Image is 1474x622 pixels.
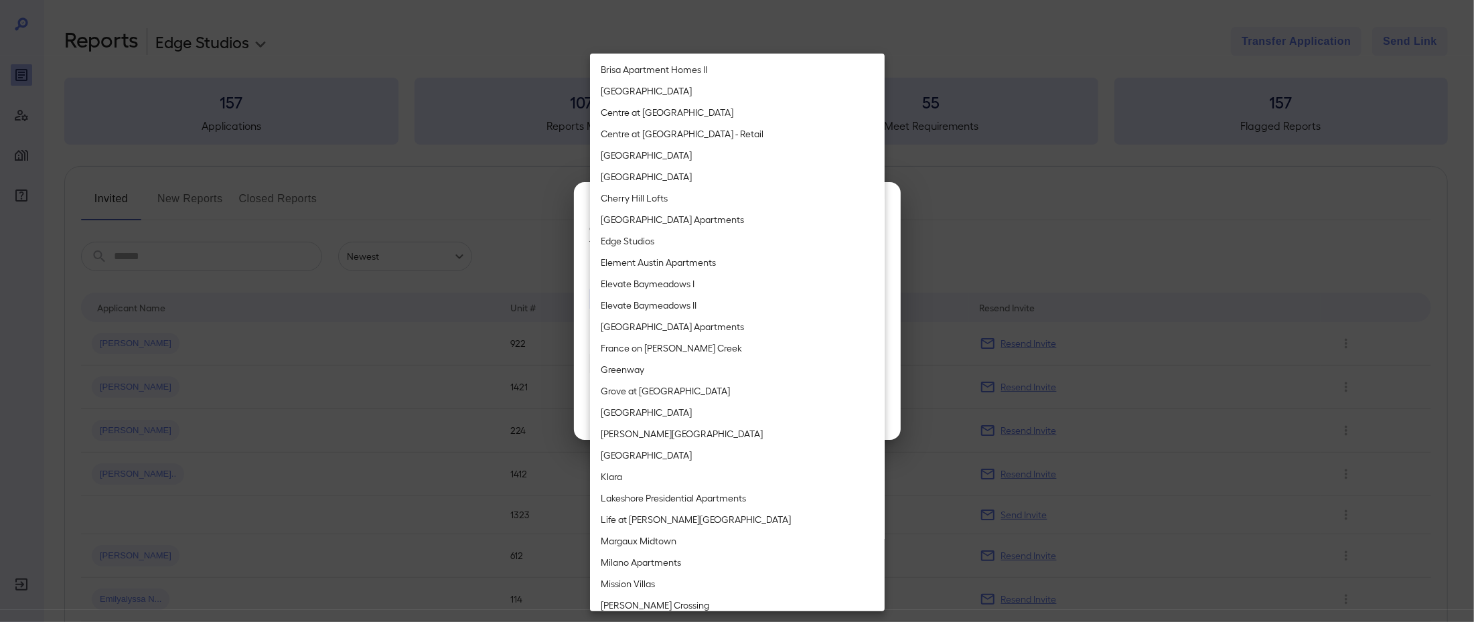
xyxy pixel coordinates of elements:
[590,402,885,423] li: [GEOGRAPHIC_DATA]
[590,445,885,466] li: [GEOGRAPHIC_DATA]
[590,295,885,316] li: Elevate Baymeadows II
[590,466,885,487] li: Klara
[590,380,885,402] li: Grove at [GEOGRAPHIC_DATA]
[590,80,885,102] li: [GEOGRAPHIC_DATA]
[590,316,885,337] li: [GEOGRAPHIC_DATA] Apartments
[590,59,885,80] li: Brisa Apartment Homes II
[590,187,885,209] li: Cherry Hill Lofts
[590,252,885,273] li: Element Austin Apartments
[590,573,885,595] li: Mission Villas
[590,487,885,509] li: Lakeshore Presidential Apartments
[590,423,885,445] li: [PERSON_NAME][GEOGRAPHIC_DATA]
[590,102,885,123] li: Centre at [GEOGRAPHIC_DATA]
[590,552,885,573] li: Milano Apartments
[590,123,885,145] li: Centre at [GEOGRAPHIC_DATA] - Retail
[590,273,885,295] li: Elevate Baymeadows I
[590,359,885,380] li: Greenway
[590,209,885,230] li: [GEOGRAPHIC_DATA] Apartments
[590,337,885,359] li: France on [PERSON_NAME] Creek
[590,145,885,166] li: [GEOGRAPHIC_DATA]
[590,509,885,530] li: Life at [PERSON_NAME][GEOGRAPHIC_DATA]
[590,166,885,187] li: [GEOGRAPHIC_DATA]
[590,595,885,616] li: [PERSON_NAME] Crossing
[590,230,885,252] li: Edge Studios
[590,530,885,552] li: Margaux Midtown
